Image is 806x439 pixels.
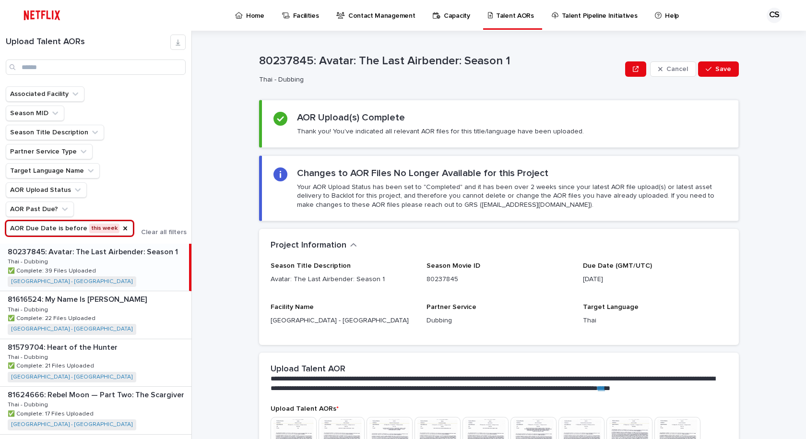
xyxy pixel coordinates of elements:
button: AOR Due Date [6,221,133,236]
button: AOR Past Due? [6,202,74,217]
button: Season MID [6,106,64,121]
p: [DATE] [583,274,727,285]
a: [GEOGRAPHIC_DATA] - [GEOGRAPHIC_DATA] [12,421,132,428]
p: Thank you! You've indicated all relevant AOR files for this title/language have been uploaded. [297,127,584,136]
span: Facility Name [271,304,314,310]
span: Target Language [583,304,639,310]
p: 80237845: Avatar: The Last Airbender: Season 1 [259,54,621,68]
button: Cancel [650,61,696,77]
h1: Upload Talent AORs [6,37,170,47]
button: AOR Upload Status [6,182,87,198]
p: [GEOGRAPHIC_DATA] - [GEOGRAPHIC_DATA] [271,316,415,326]
span: Due Date (GMT/UTC) [583,262,652,269]
div: CS [767,8,782,23]
p: ✅ Complete: 17 Files Uploaded [8,409,95,417]
p: Thai - Dubbing [259,76,617,84]
span: Clear all filters [141,229,187,236]
button: Associated Facility [6,86,84,102]
button: Save [698,61,739,77]
span: Partner Service [427,304,476,310]
h2: Upload Talent AOR [271,364,345,375]
h2: AOR Upload(s) Complete [297,112,405,123]
p: Your AOR Upload Status has been set to "Completed" and it has been over 2 weeks since your latest... [297,183,727,209]
img: ifQbXi3ZQGMSEF7WDB7W [19,6,65,25]
p: Avatar: The Last Airbender: Season 1 [271,274,415,285]
button: Season Title Description [6,125,104,140]
p: Thai [583,316,727,326]
p: Thai - Dubbing [8,400,50,408]
span: Season Movie ID [427,262,480,269]
button: Clear all filters [133,229,187,236]
button: Partner Service Type [6,144,93,159]
span: Save [715,66,731,72]
p: 80237845 [427,274,571,285]
span: Season Title Description [271,262,351,269]
span: Upload Talent AORs [271,405,339,412]
button: Project Information [271,240,357,251]
p: Dubbing [427,316,571,326]
input: Search [6,59,186,75]
p: 81624666: Rebel Moon — Part Two: The Scargiver [8,389,186,400]
span: Cancel [666,66,688,72]
h2: Changes to AOR Files No Longer Available for this Project [297,167,548,179]
h2: Project Information [271,240,346,251]
button: Target Language Name [6,163,100,178]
